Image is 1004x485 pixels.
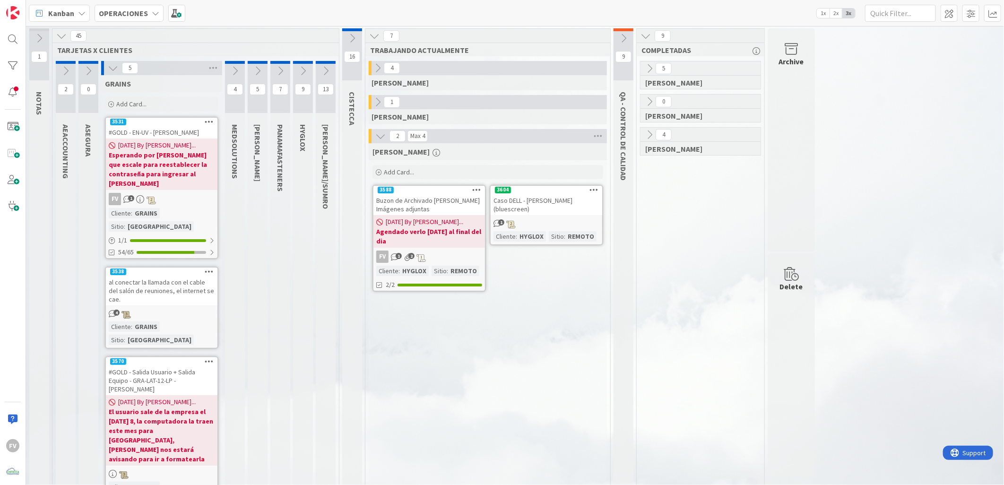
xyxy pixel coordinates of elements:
span: GRAINS [105,79,131,88]
span: 5 [122,62,138,74]
div: FV [376,251,389,263]
span: 5 [656,63,672,74]
div: 3531 [110,119,126,125]
div: 3538 [110,268,126,275]
span: NAVIL [645,111,749,121]
div: [GEOGRAPHIC_DATA] [125,221,194,232]
div: REMOTO [448,266,479,276]
div: Buzon de Archivado [PERSON_NAME] Imágenes adjuntas [373,194,485,215]
div: Cliente [109,321,131,332]
span: PANAMAFASTENERS [276,124,285,191]
div: Sitio [109,335,124,345]
span: GABRIEL [372,78,429,87]
div: FV [106,193,217,205]
span: : [516,231,517,242]
b: Agendado verlo [DATE] al final del dia [376,227,482,246]
span: 7 [272,84,288,95]
input: Quick Filter... [865,5,936,22]
span: 9 [295,84,311,95]
a: 3531#GOLD - EN-UV - [PERSON_NAME][DATE] By [PERSON_NAME]...Esperando por [PERSON_NAME] que escale... [105,117,218,259]
div: 3604Caso DELL - [PERSON_NAME] (bluescreen) [491,186,602,215]
span: 2/2 [386,280,395,290]
div: Sitio [109,221,124,232]
span: Support [20,1,43,13]
div: FV [109,193,121,205]
span: 2 [389,130,406,142]
span: 45 [70,30,87,42]
div: al conectar la llamada con el cable del salón de reuniones, el internet se cae. [106,276,217,305]
span: HYGLOX [298,124,308,151]
span: QA - CONTROL DE CALIDAD [619,92,628,181]
div: 3604 [491,186,602,194]
span: 54/65 [118,247,134,257]
span: 4 [656,129,672,140]
a: 3538al conectar la llamada con el cable del salón de reuniones, el internet se cae.Cliente:GRAINS... [105,267,218,349]
span: 1 [31,51,47,62]
span: [DATE] By [PERSON_NAME]... [386,217,463,227]
div: 3570 [106,357,217,366]
span: NOTAS [35,92,44,115]
span: Add Card... [116,100,147,108]
b: OPERACIONES [99,9,148,18]
div: Sitio [432,266,447,276]
span: FERNANDO [372,147,430,156]
span: ASEGURA [84,124,93,156]
span: COMPLETADAS [641,45,753,55]
div: 3538 [106,268,217,276]
div: 3570 [110,358,126,365]
div: Sitio [549,231,564,242]
div: Max 4 [410,134,425,139]
div: [GEOGRAPHIC_DATA] [125,335,194,345]
span: : [398,266,400,276]
div: FV [373,251,485,263]
a: 3604Caso DELL - [PERSON_NAME] (bluescreen)Cliente:HYGLOXSitio:REMOTO [490,185,603,245]
span: : [564,231,565,242]
div: 1/1 [106,234,217,246]
a: 3588Buzon de Archivado [PERSON_NAME] Imágenes adjuntas[DATE] By [PERSON_NAME]...Agendado verlo [D... [372,185,486,292]
div: Archive [779,56,804,67]
span: TARJETAS X CLIENTES [57,45,327,55]
span: [DATE] By [PERSON_NAME]... [118,140,196,150]
span: TRABAJANDO ACTUALMENTE [370,45,598,55]
span: MEDSOLUTIONS [230,124,240,179]
span: 3x [842,9,855,18]
span: GABRIEL [645,78,749,87]
span: IVOR/SUMRO [321,124,330,209]
span: 2 [58,84,74,95]
div: GRAINS [132,208,160,218]
div: #GOLD - Salida Usuario + Salida Equipo - GRA-LAT-12-LP - [PERSON_NAME] [106,366,217,395]
div: REMOTO [565,231,597,242]
span: : [131,321,132,332]
span: 1 / 1 [118,235,127,245]
div: FV [6,439,19,452]
div: 3538al conectar la llamada con el cable del salón de reuniones, el internet se cae. [106,268,217,305]
img: Visit kanbanzone.com [6,6,19,19]
span: 16 [344,51,360,62]
span: : [124,335,125,345]
span: : [447,266,448,276]
span: 5 [250,84,266,95]
span: 9 [655,30,671,42]
span: 13 [318,84,334,95]
span: NAVIL [372,112,429,121]
span: 2x [830,9,842,18]
span: 1 [384,96,400,108]
div: 3588Buzon de Archivado [PERSON_NAME] Imágenes adjuntas [373,186,485,215]
span: 1x [817,9,830,18]
span: 4 [227,84,243,95]
div: 3588 [373,186,485,194]
div: Caso DELL - [PERSON_NAME] (bluescreen) [491,194,602,215]
span: FERNANDO [645,144,749,154]
span: : [131,208,132,218]
span: 1 [396,253,402,259]
span: 4 [113,310,120,316]
span: 7 [383,30,399,42]
div: Delete [780,281,803,292]
div: Cliente [376,266,398,276]
span: Add Card... [384,168,414,176]
span: KRESTON [253,124,262,182]
div: GRAINS [132,321,160,332]
span: : [124,221,125,232]
span: 4 [384,62,400,74]
b: El usuario sale de la empresa el [DATE] 8, la computadora la traen este mes para [GEOGRAPHIC_DATA... [109,407,215,464]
